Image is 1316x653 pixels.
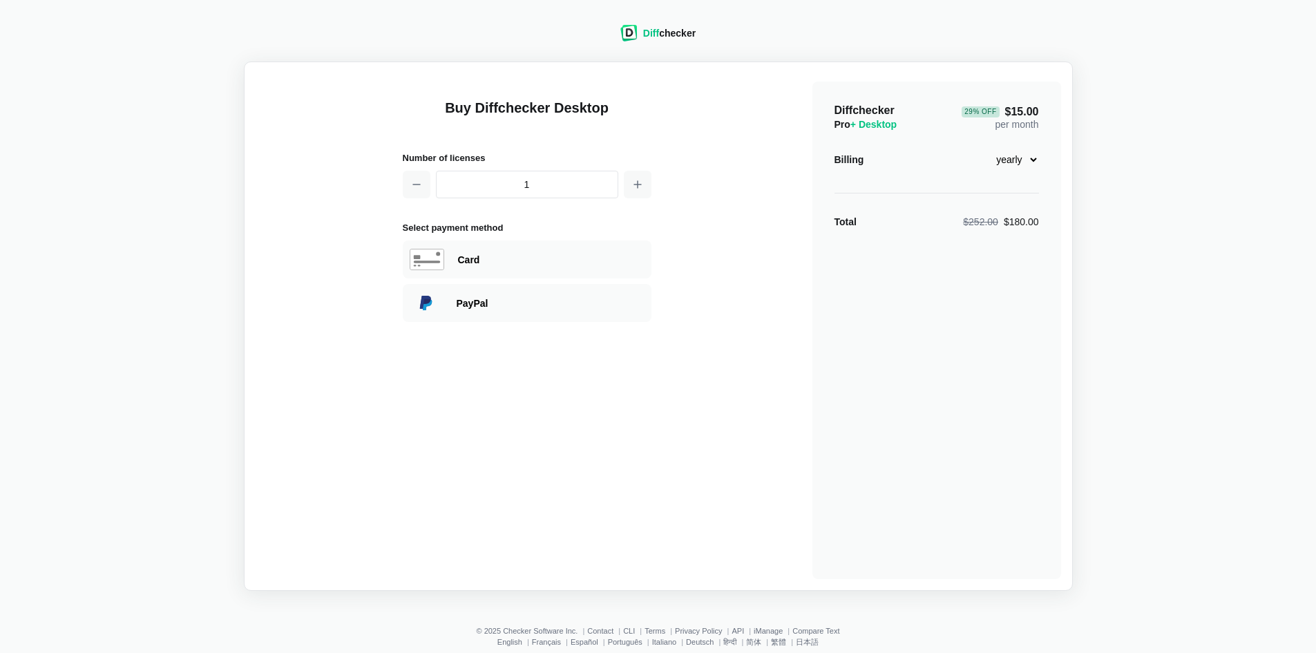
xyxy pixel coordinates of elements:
[403,151,651,165] h2: Number of licenses
[571,638,598,646] a: Español
[403,220,651,235] h2: Select payment method
[476,627,587,635] li: © 2025 Checker Software Inc.
[403,240,651,278] div: Paying with Card
[458,253,645,267] div: Paying with Card
[652,638,676,646] a: Italiano
[835,153,864,167] div: Billing
[796,638,819,646] a: 日本語
[792,627,839,635] a: Compare Text
[643,26,696,40] div: checker
[963,215,1038,229] div: $180.00
[675,627,722,635] a: Privacy Policy
[962,104,1038,131] div: per month
[608,638,642,646] a: Português
[620,25,638,41] img: Diffchecker logo
[771,638,786,646] a: 繁體
[835,104,895,116] span: Diffchecker
[686,638,714,646] a: Deutsch
[963,216,998,227] span: $252.00
[732,627,744,635] a: API
[643,28,659,39] span: Diff
[532,638,561,646] a: Français
[645,627,665,635] a: Terms
[962,106,999,117] div: 29 % Off
[587,627,613,635] a: Contact
[723,638,736,646] a: हिन्दी
[403,284,651,322] div: Paying with PayPal
[436,171,618,198] input: 1
[403,98,651,134] h1: Buy Diffchecker Desktop
[623,627,635,635] a: CLI
[835,216,857,227] strong: Total
[754,627,783,635] a: iManage
[620,32,696,44] a: Diffchecker logoDiffchecker
[850,119,897,130] span: + Desktop
[835,119,897,130] span: Pro
[497,638,522,646] a: English
[962,106,1038,117] span: $15.00
[457,296,645,310] div: Paying with PayPal
[746,638,761,646] a: 简体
